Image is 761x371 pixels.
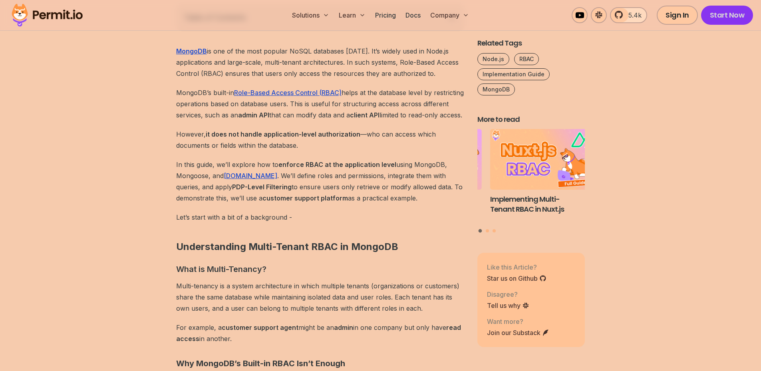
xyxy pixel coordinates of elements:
[232,183,292,191] strong: PDP-Level Filtering
[176,47,207,55] a: MongoDB
[176,280,465,314] p: Multi-tenancy is a system architecture in which multiple tenants (organizations or customers) sha...
[176,263,465,276] h3: What is Multi-Tenancy?
[486,229,489,232] button: Go to slide 2
[487,328,549,337] a: Join our Substack
[176,129,465,151] p: However, —who can access which documents or fields within the database.
[176,212,465,223] p: Let’s start with a bit of a background -
[176,359,345,368] strong: Why MongoDB’s Built-in RBAC Isn’t Enough
[490,129,598,224] a: Implementing Multi-Tenant RBAC in Nuxt.jsImplementing Multi-Tenant RBAC in Nuxt.js
[490,129,598,224] li: 1 of 3
[238,111,269,119] strong: admin API
[334,323,353,331] strong: admin
[610,7,647,23] a: 5.4k
[477,129,585,234] div: Posts
[477,38,585,48] h2: Related Tags
[657,6,698,25] a: Sign In
[350,111,380,119] strong: client API
[222,323,298,331] strong: customer support agent
[262,194,348,202] strong: customer support platform
[8,2,86,29] img: Permit logo
[372,7,399,23] a: Pricing
[206,130,360,138] strong: it does not handle application-level authorization
[176,159,465,204] p: In this guide, we’ll explore how to using MongoDB, Mongoose, and . We’ll define roles and permiss...
[487,317,549,326] p: Want more?
[336,7,369,23] button: Learn
[477,53,509,65] a: Node.js
[487,262,546,272] p: Like this Article?
[493,229,496,232] button: Go to slide 3
[514,53,539,65] a: RBAC
[176,87,465,121] p: MongoDB’s built-in helps at the database level by restricting operations based on database users....
[477,115,585,125] h2: More to read
[490,194,598,214] h3: Implementing Multi-Tenant RBAC in Nuxt.js
[176,322,465,344] p: For example, a might be an in one company but only have in another.
[374,194,482,224] h3: Policy-Based Access Control (PBAC) Isn’t as Great as You Think
[374,129,482,190] img: Policy-Based Access Control (PBAC) Isn’t as Great as You Think
[490,129,598,190] img: Implementing Multi-Tenant RBAC in Nuxt.js
[278,161,396,169] strong: enforce RBAC at the application level
[487,301,529,310] a: Tell us why
[477,83,515,95] a: MongoDB
[374,129,482,224] li: 3 of 3
[234,89,342,97] a: Role-Based Access Control (RBAC)
[477,68,550,80] a: Implementation Guide
[289,7,332,23] button: Solutions
[624,10,642,20] span: 5.4k
[487,290,529,299] p: Disagree?
[224,172,277,180] a: [DOMAIN_NAME]
[487,274,546,283] a: Star us on Github
[479,229,482,233] button: Go to slide 1
[176,208,465,253] h2: Understanding Multi-Tenant RBAC in MongoDB
[176,323,461,343] strong: read access
[701,6,753,25] a: Start Now
[427,7,472,23] button: Company
[176,46,465,79] p: is one of the most popular NoSQL databases [DATE]. It’s widely used in Node.js applications and l...
[402,7,424,23] a: Docs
